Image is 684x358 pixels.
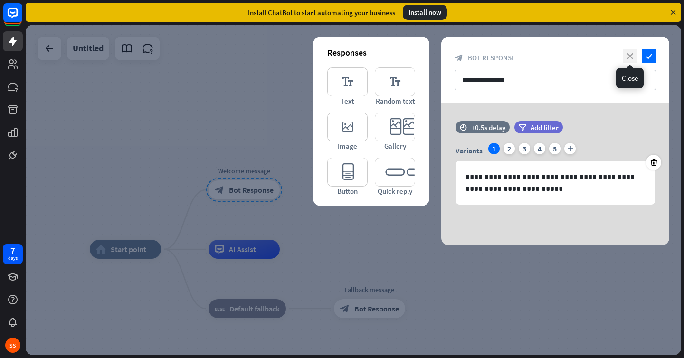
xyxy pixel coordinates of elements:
[531,123,559,132] span: Add filter
[248,8,395,17] div: Install ChatBot to start automating your business
[460,124,467,131] i: time
[519,124,526,131] i: filter
[503,143,515,154] div: 2
[623,49,637,63] i: close
[549,143,560,154] div: 5
[534,143,545,154] div: 4
[8,255,18,262] div: days
[468,53,515,62] span: Bot Response
[455,54,463,62] i: block_bot_response
[471,123,505,132] div: +0.5s delay
[403,5,447,20] div: Install now
[564,143,576,154] i: plus
[519,143,530,154] div: 3
[3,244,23,264] a: 7 days
[456,146,483,155] span: Variants
[10,246,15,255] div: 7
[642,49,656,63] i: check
[488,143,500,154] div: 1
[5,338,20,353] div: SS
